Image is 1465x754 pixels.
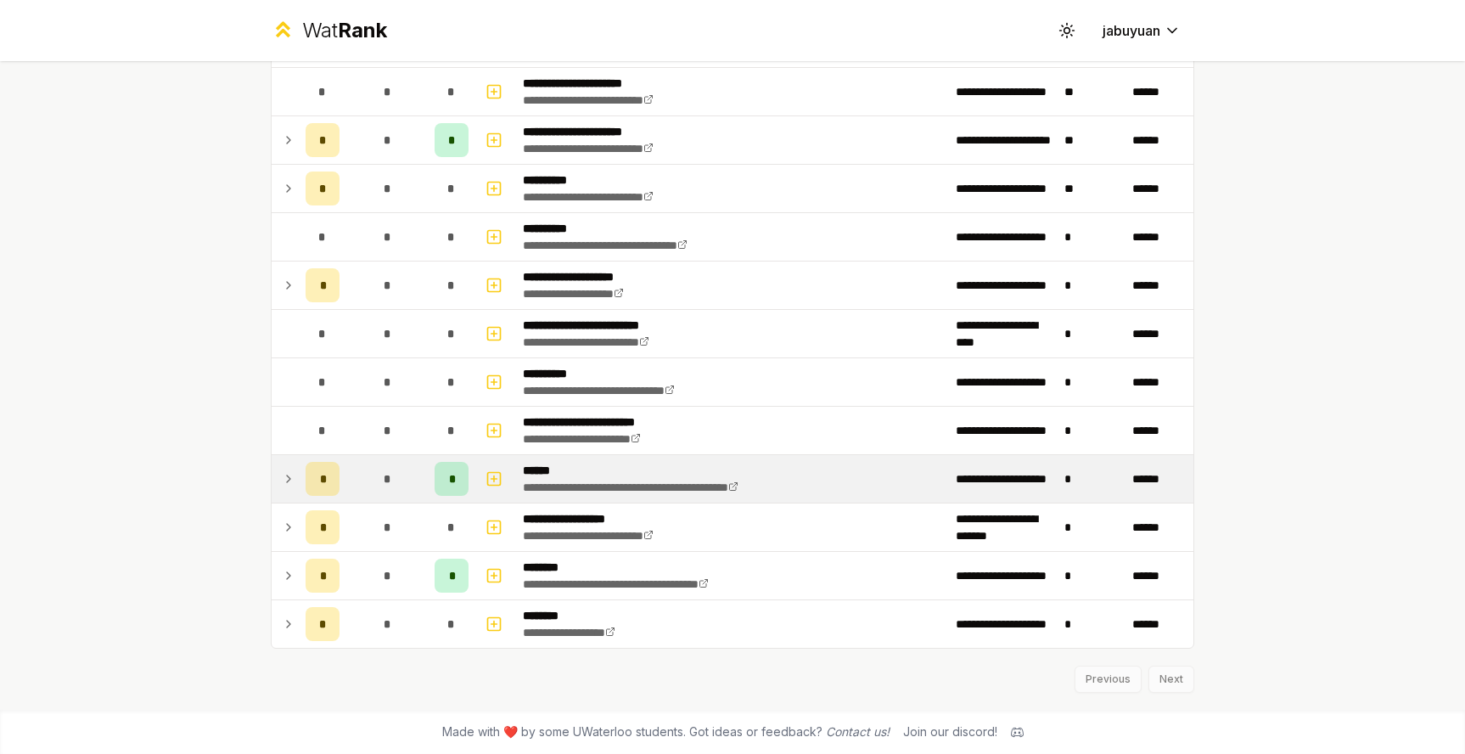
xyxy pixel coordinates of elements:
[1103,20,1160,41] span: jabuyuan
[903,723,997,740] div: Join our discord!
[338,18,387,42] span: Rank
[302,17,387,44] div: Wat
[1089,15,1194,46] button: jabuyuan
[826,724,890,739] a: Contact us!
[271,17,387,44] a: WatRank
[442,723,890,740] span: Made with ❤️ by some UWaterloo students. Got ideas or feedback?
